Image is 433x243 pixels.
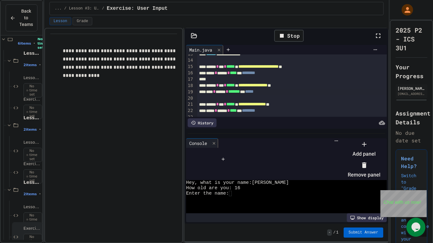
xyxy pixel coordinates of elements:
[406,218,427,237] iframe: chat widget
[37,37,46,50] span: No time set
[396,63,427,80] h2: Your Progress
[397,85,425,91] div: [PERSON_NAME]
[397,91,425,96] div: [EMAIL_ADDRESS][DOMAIN_NAME]
[102,6,104,11] span: /
[39,191,41,196] span: •
[344,227,384,238] button: Submit Answer
[188,118,217,127] div: History
[23,105,42,119] span: No time set
[347,213,387,222] div: Show display
[23,115,41,121] span: Lesson #2: Variables & Data Types
[186,47,215,53] div: Main.java
[186,138,218,148] div: Console
[186,101,194,108] div: 21
[396,26,427,52] h1: 2025 P2 - ICS 3U1
[186,140,210,146] div: Console
[23,226,41,231] span: Exercise: User Input
[348,160,380,180] li: Remove panel
[39,62,41,67] span: •
[336,230,338,235] span: 1
[401,155,422,170] h3: Need Help?
[186,64,194,70] div: 15
[186,51,194,57] div: 13
[333,230,335,235] span: /
[186,95,194,102] div: 20
[23,97,41,102] span: Exercises: Output/Output Formatting
[23,161,41,167] span: Exercises: Variables & Data Types
[395,3,415,17] div: My Account
[186,70,194,76] div: 16
[34,41,35,46] span: •
[23,148,42,162] span: No time set
[19,8,33,28] span: Back to Teams
[23,169,42,184] span: No time set
[6,4,37,31] button: Back to Teams
[23,63,37,67] span: 2 items
[380,190,427,217] iframe: chat widget
[18,41,31,46] span: 6 items
[186,108,194,114] div: 22
[327,229,332,236] span: -
[55,6,62,11] span: ...
[23,204,41,210] span: Lesson: User Input
[186,57,194,64] div: 14
[23,128,37,132] span: 2 items
[348,139,380,159] li: Add panel
[23,50,41,56] span: Lesson #1: Output/Output Formatting
[23,192,37,196] span: 2 items
[23,212,42,227] span: No time set
[186,185,240,191] span: How old are you: 16
[107,5,168,12] span: Exercise: User Input
[186,76,194,83] div: 17
[186,114,194,121] div: 23
[396,109,427,127] h2: Assignment Details
[73,17,92,25] button: Grade
[23,140,41,145] span: Lesson: Variables & Data Types
[49,17,71,25] button: Lesson
[186,45,223,54] div: Main.java
[349,230,378,235] span: Submit Answer
[274,30,304,42] div: Stop
[186,89,194,95] div: 19
[39,127,41,132] span: •
[23,83,42,98] span: No time set
[396,129,427,144] div: No due date set
[186,83,194,89] div: 18
[69,6,100,11] span: Lesson #3: User Input
[186,191,229,196] span: Enter the name:
[23,179,41,185] span: Lesson #3: User Input
[64,6,66,11] span: /
[23,75,41,81] span: Lesson: Output/Output Formatting
[186,180,289,185] span: Hey, what is your name:[PERSON_NAME]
